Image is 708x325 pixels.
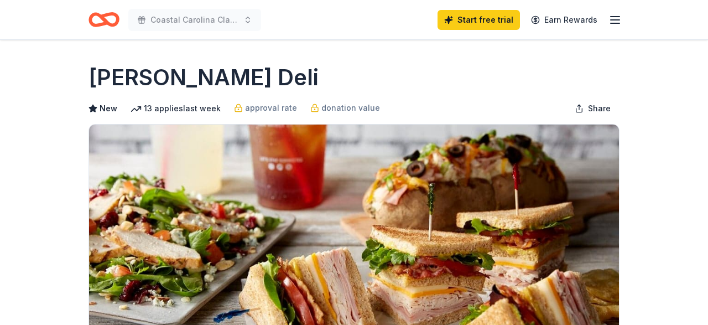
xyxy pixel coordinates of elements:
[438,10,520,30] a: Start free trial
[150,13,239,27] span: Coastal Carolina Classic
[131,102,221,115] div: 13 applies last week
[310,101,380,115] a: donation value
[588,102,611,115] span: Share
[566,97,619,120] button: Share
[234,101,297,115] a: approval rate
[245,101,297,115] span: approval rate
[128,9,261,31] button: Coastal Carolina Classic
[88,7,119,33] a: Home
[321,101,380,115] span: donation value
[100,102,117,115] span: New
[524,10,604,30] a: Earn Rewards
[88,62,319,93] h1: [PERSON_NAME] Deli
